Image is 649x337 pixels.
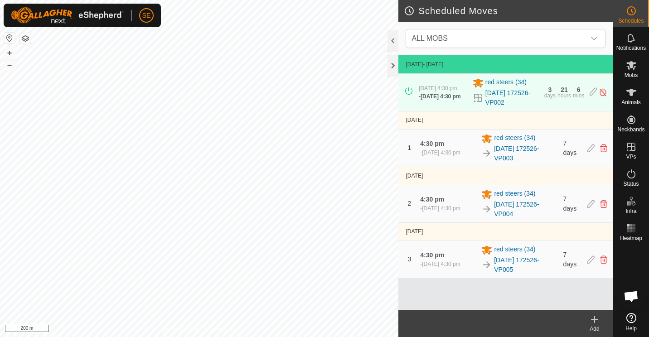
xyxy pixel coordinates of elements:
div: hours [557,93,571,98]
span: 3 [407,255,411,263]
span: 4:30 pm [420,140,444,147]
div: - [420,204,460,212]
a: Contact Us [208,325,235,333]
button: – [4,59,15,70]
a: Privacy Policy [164,325,198,333]
span: [DATE] [406,228,423,235]
a: [DATE] 172526-VP004 [494,200,557,219]
button: Reset Map [4,33,15,43]
span: Neckbands [617,127,644,132]
img: To [481,204,492,215]
button: Map Layers [20,33,31,44]
span: [DATE] [406,173,423,179]
div: Add [576,325,613,333]
a: [DATE] 172526-VP002 [485,88,539,107]
span: Notifications [616,45,646,51]
h2: Scheduled Moves [404,5,613,16]
span: 4:30 pm [420,251,444,259]
span: Animals [621,100,641,105]
span: Schedules [618,18,644,24]
a: [DATE] 172526-VP005 [494,255,557,274]
span: 7 days [563,195,577,212]
div: 21 [561,87,568,93]
span: [DATE] 4:30 pm [419,85,457,91]
span: [DATE] 4:30 pm [422,261,460,267]
span: SE [142,11,151,20]
span: red steers (34) [494,133,535,144]
span: [DATE] 4:30 pm [421,93,460,100]
div: - [420,149,460,157]
img: To [481,148,492,159]
span: [DATE] [406,61,423,67]
span: 7 days [563,140,577,156]
span: [DATE] 4:30 pm [422,205,460,212]
span: red steers (34) [494,245,535,255]
button: + [4,48,15,58]
div: dropdown trigger [585,29,603,48]
span: Infra [625,208,636,214]
span: VPs [626,154,636,159]
div: mins [573,93,584,98]
div: 3 [548,87,552,93]
span: Help [625,326,637,331]
span: Status [623,181,639,187]
span: ALL MOBS [408,29,585,48]
div: - [420,260,460,268]
div: days [544,93,556,98]
span: 4:30 pm [420,196,444,203]
span: 2 [407,200,411,207]
span: 1 [407,144,411,151]
span: 7 days [563,251,577,268]
img: To [481,260,492,270]
span: Heatmap [620,236,642,241]
span: red steers (34) [494,189,535,200]
div: - [419,92,460,101]
span: ALL MOBS [412,34,447,42]
span: [DATE] [406,117,423,123]
a: [DATE] 172526-VP003 [494,144,557,163]
span: - [DATE] [423,61,443,67]
div: 6 [577,87,581,93]
a: Help [613,309,649,335]
img: Turn off schedule move [599,87,607,97]
span: [DATE] 4:30 pm [422,149,460,156]
div: Open chat [618,283,645,310]
img: Gallagher Logo [11,7,124,24]
span: Mobs [625,72,638,78]
span: red steers (34) [485,77,527,88]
